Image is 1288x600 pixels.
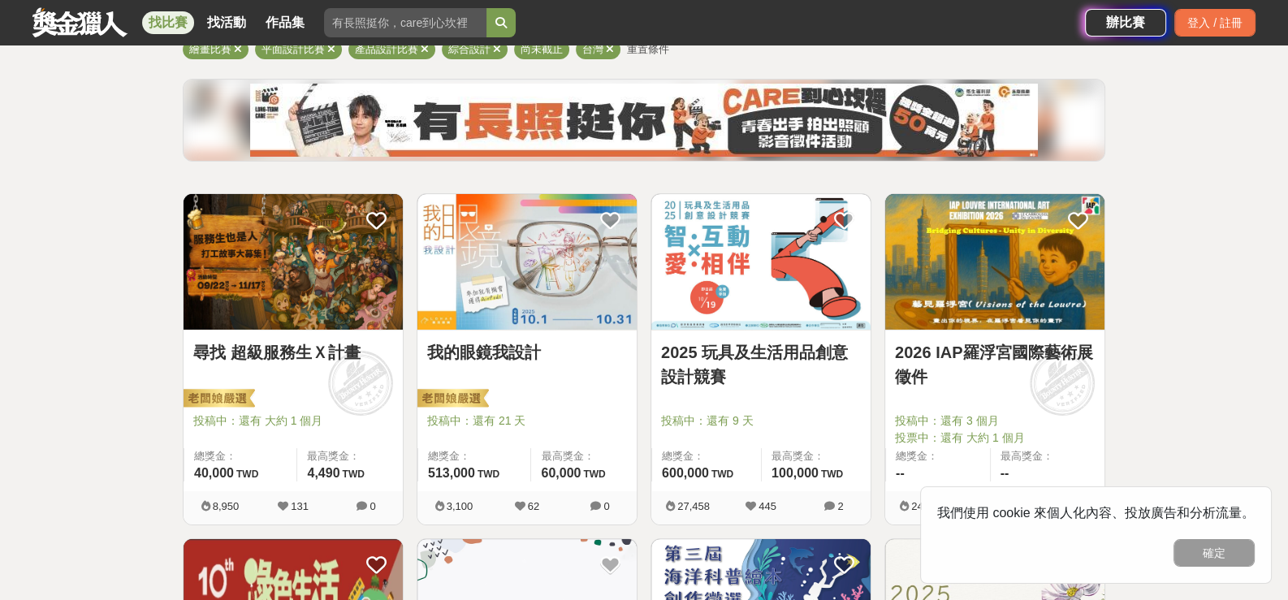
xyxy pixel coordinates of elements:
img: Cover Image [651,194,871,330]
span: TWD [236,468,258,480]
span: 投票中：還有 大約 1 個月 [895,429,1095,447]
a: 2026 IAP羅浮宮國際藝術展徵件 [895,340,1095,389]
span: 總獎金： [194,448,287,464]
span: 投稿中：還有 9 天 [661,412,861,429]
span: 投稿中：還有 21 天 [427,412,627,429]
img: 老闆娘嚴選 [414,388,489,411]
span: TWD [821,468,843,480]
button: 確定 [1173,539,1255,567]
span: TWD [478,468,499,480]
span: 445 [759,500,776,512]
span: 總獎金： [428,448,521,464]
a: 2025 玩具及生活用品創意設計競賽 [661,340,861,389]
span: 總獎金： [896,448,980,464]
span: 最高獎金： [1001,448,1096,464]
img: Cover Image [885,194,1104,330]
a: 找活動 [201,11,253,34]
span: -- [1001,466,1009,480]
a: Cover Image [651,194,871,330]
span: 投稿中：還有 3 個月 [895,412,1095,429]
span: 重置條件 [627,43,669,55]
img: Cover Image [417,194,637,330]
a: 找比賽 [142,11,194,34]
a: Cover Image [184,194,403,330]
a: 尋找 超級服務生Ｘ計畫 [193,340,393,365]
span: 繪畫比賽 [189,43,231,55]
span: 尚未截止 [521,43,563,55]
span: 600,000 [662,466,709,480]
input: 有長照挺你，care到心坎裡！青春出手，拍出照顧 影音徵件活動 [324,8,486,37]
div: 登入 / 註冊 [1174,9,1256,37]
span: 最高獎金： [307,448,393,464]
span: 3,100 [447,500,473,512]
a: Cover Image [885,194,1104,330]
span: 24,511 [911,500,944,512]
span: -- [896,466,905,480]
span: 131 [291,500,309,512]
span: 62 [528,500,539,512]
span: 8,950 [213,500,240,512]
span: 0 [370,500,375,512]
span: 產品設計比賽 [355,43,418,55]
span: 我們使用 cookie 來個人化內容、投放廣告和分析流量。 [937,506,1255,520]
span: TWD [583,468,605,480]
a: 作品集 [259,11,311,34]
span: 60,000 [541,466,581,480]
span: 4,490 [307,466,339,480]
span: TWD [711,468,733,480]
img: Cover Image [184,194,403,330]
span: 27,458 [677,500,710,512]
a: Cover Image [417,194,637,330]
span: 總獎金： [662,448,751,464]
span: 平面設計比賽 [261,43,325,55]
span: 投稿中：還有 大約 1 個月 [193,412,393,429]
span: 綜合設計 [448,43,491,55]
span: 最高獎金： [772,448,861,464]
img: f7c855b4-d01c-467d-b383-4c0caabe547d.jpg [250,84,1038,157]
span: 513,000 [428,466,475,480]
span: TWD [343,468,365,480]
img: 老闆娘嚴選 [180,388,255,411]
span: 台灣 [582,43,603,55]
a: 辦比賽 [1085,9,1166,37]
span: 100,000 [772,466,819,480]
a: 我的眼鏡我設計 [427,340,627,365]
span: 2 [837,500,843,512]
span: 40,000 [194,466,234,480]
span: 最高獎金： [541,448,627,464]
span: 0 [603,500,609,512]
